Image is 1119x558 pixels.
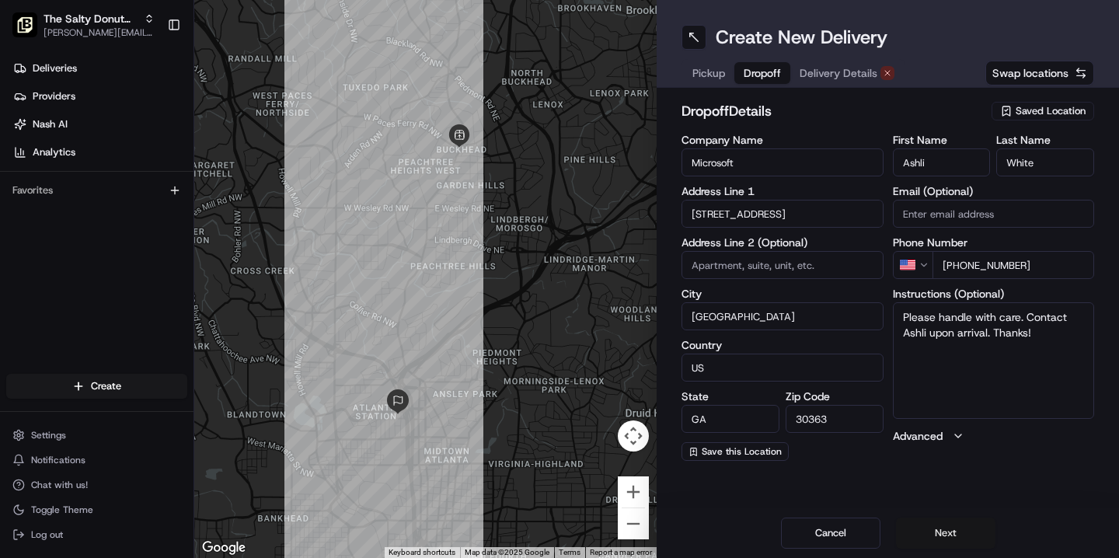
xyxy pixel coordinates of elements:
[6,56,193,81] a: Deliveries
[800,65,877,81] span: Delivery Details
[1016,104,1086,118] span: Saved Location
[716,25,887,50] h1: Create New Delivery
[6,140,193,165] a: Analytics
[893,148,991,176] input: Enter first name
[682,288,884,299] label: City
[465,548,549,556] span: Map data ©2025 Google
[893,237,1095,248] label: Phone Number
[31,454,85,466] span: Notifications
[932,251,1095,279] input: Enter phone number
[590,548,652,556] a: Report a map error
[682,302,884,330] input: Enter city
[893,186,1095,197] label: Email (Optional)
[682,100,982,122] h2: dropoff Details
[31,528,63,541] span: Log out
[682,391,779,402] label: State
[893,134,991,145] label: First Name
[53,148,255,164] div: Start new chat
[618,476,649,507] button: Zoom in
[125,219,256,247] a: 💻API Documentation
[40,100,256,117] input: Clear
[16,16,47,47] img: Nash
[786,391,884,402] label: Zip Code
[618,508,649,539] button: Zoom out
[896,518,995,549] button: Next
[6,84,193,109] a: Providers
[33,61,77,75] span: Deliveries
[110,263,188,275] a: Powered byPylon
[682,442,789,461] button: Save this Location
[6,424,187,446] button: Settings
[744,65,781,81] span: Dropoff
[682,237,884,248] label: Address Line 2 (Optional)
[893,200,1095,228] input: Enter email address
[781,518,880,549] button: Cancel
[682,148,884,176] input: Enter company name
[198,538,249,558] a: Open this area in Google Maps (opens a new window)
[6,474,187,496] button: Chat with us!
[992,100,1094,122] button: Saved Location
[53,164,197,176] div: We're available if you need us!
[33,117,68,131] span: Nash AI
[893,288,1095,299] label: Instructions (Optional)
[147,225,249,241] span: API Documentation
[6,6,161,44] button: The Salty Donut (Buckhead)The Salty Donut (Buckhead)[PERSON_NAME][EMAIL_ADDRESS][DOMAIN_NAME]
[996,148,1094,176] input: Enter last name
[131,227,144,239] div: 💻
[389,547,455,558] button: Keyboard shortcuts
[702,445,782,458] span: Save this Location
[33,89,75,103] span: Providers
[786,405,884,433] input: Enter zip code
[692,65,725,81] span: Pickup
[264,153,283,172] button: Start new chat
[682,134,884,145] label: Company Name
[16,227,28,239] div: 📗
[16,148,44,176] img: 1736555255976-a54dd68f-1ca7-489b-9aae-adbdc363a1c4
[618,420,649,452] button: Map camera controls
[6,524,187,546] button: Log out
[682,340,884,350] label: Country
[6,374,187,399] button: Create
[9,219,125,247] a: 📗Knowledge Base
[996,134,1094,145] label: Last Name
[6,499,187,521] button: Toggle Theme
[91,379,121,393] span: Create
[31,225,119,241] span: Knowledge Base
[44,11,138,26] button: The Salty Donut (Buckhead)
[682,186,884,197] label: Address Line 1
[682,251,884,279] input: Apartment, suite, unit, etc.
[682,405,779,433] input: Enter state
[31,504,93,516] span: Toggle Theme
[992,65,1068,81] span: Swap locations
[44,26,155,39] button: [PERSON_NAME][EMAIL_ADDRESS][DOMAIN_NAME]
[682,200,884,228] input: Enter address
[559,548,580,556] a: Terms
[33,145,75,159] span: Analytics
[6,449,187,471] button: Notifications
[6,112,193,137] a: Nash AI
[893,302,1095,419] textarea: Please handle with care. Contact Ashli upon arrival. Thanks!
[155,263,188,275] span: Pylon
[31,429,66,441] span: Settings
[985,61,1094,85] button: Swap locations
[6,178,187,203] div: Favorites
[893,428,943,444] label: Advanced
[198,538,249,558] img: Google
[31,479,88,491] span: Chat with us!
[682,354,884,382] input: Enter country
[12,12,37,37] img: The Salty Donut (Buckhead)
[893,428,1095,444] button: Advanced
[16,62,283,87] p: Welcome 👋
